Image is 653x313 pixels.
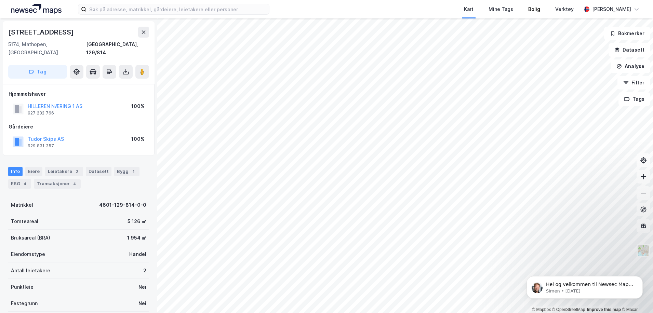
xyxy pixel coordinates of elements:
div: Bruksareal (BRA) [11,234,50,242]
div: Mine Tags [489,5,513,13]
iframe: Intercom notifications message [516,262,653,310]
div: Bolig [528,5,540,13]
button: Analyse [611,59,650,73]
div: Transaksjoner [34,179,81,189]
div: 929 831 357 [28,143,54,149]
button: Bokmerker [604,27,650,40]
div: Tomteareal [11,217,38,226]
button: Tag [8,65,67,79]
div: [STREET_ADDRESS] [8,27,75,38]
div: Datasett [86,167,111,176]
a: Improve this map [587,307,621,312]
div: Info [8,167,23,176]
img: Z [637,244,650,257]
div: Bygg [114,167,139,176]
div: 100% [131,102,145,110]
div: 2 [74,168,80,175]
div: [PERSON_NAME] [592,5,631,13]
div: Verktøy [555,5,574,13]
a: Mapbox [532,307,551,312]
div: Antall leietakere [11,267,50,275]
div: 1 [130,168,137,175]
div: [GEOGRAPHIC_DATA], 129/814 [86,40,149,57]
div: 1 954 ㎡ [127,234,146,242]
div: ESG [8,179,31,189]
div: Hjemmelshaver [9,90,149,98]
div: 5174, Mathopen, [GEOGRAPHIC_DATA] [8,40,86,57]
div: Eiere [25,167,42,176]
a: OpenStreetMap [552,307,585,312]
div: Punktleie [11,283,34,291]
div: Kart [464,5,474,13]
div: Nei [138,283,146,291]
div: 4 [22,180,28,187]
div: 4 [71,180,78,187]
div: Gårdeiere [9,123,149,131]
div: Handel [129,250,146,258]
button: Tags [618,92,650,106]
div: 4601-129-814-0-0 [99,201,146,209]
div: Nei [138,299,146,308]
input: Søk på adresse, matrikkel, gårdeiere, leietakere eller personer [86,4,269,14]
div: Leietakere [45,167,83,176]
div: Festegrunn [11,299,38,308]
div: 2 [143,267,146,275]
div: Matrikkel [11,201,33,209]
div: 927 232 766 [28,110,54,116]
img: logo.a4113a55bc3d86da70a041830d287a7e.svg [11,4,62,14]
button: Datasett [609,43,650,57]
button: Filter [617,76,650,90]
div: 5 126 ㎡ [128,217,146,226]
div: 100% [131,135,145,143]
div: Eiendomstype [11,250,45,258]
